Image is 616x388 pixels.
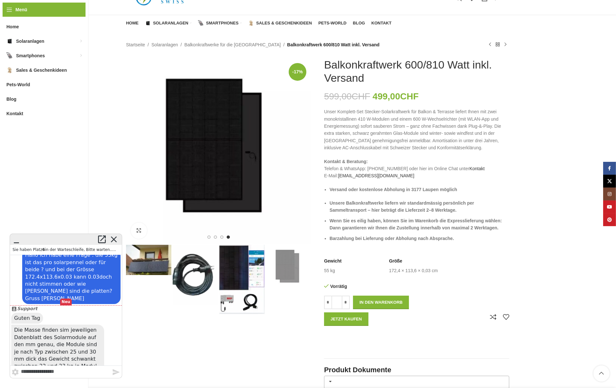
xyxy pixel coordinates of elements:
textarea: Type your message here... [11,132,103,144]
img: 12-800-800 [126,58,311,244]
div: Guten Tag [2,79,33,90]
strong: Barzahlung bei Lieferung oder Abholung nach Absprache. [330,236,454,241]
span: Solaranlagen [153,21,188,26]
a: Solaranlagen [145,17,192,30]
div: 2 / 4 [172,245,219,305]
h3: Produkt Dokumente [324,365,509,375]
a: Nächstes Produkt [502,41,509,49]
button:  [2,135,10,143]
img: Balkonkraftwerk 600/810 Watt inkl. Versand [126,245,171,275]
div: 11:19:53 [2,91,111,146]
i: Support [2,73,7,78]
i:  [99,1,109,10]
img: Solaranlagen [145,20,151,26]
a: Sales & Geschenkideen [248,17,312,30]
span: Home [6,21,19,32]
td: 172,4 × 113,6 × 0,03 cm [389,268,438,274]
img: Smartphones [198,20,204,26]
a: Eine Nachricht senden [103,135,111,142]
span: Sales & Geschenkideen [256,21,312,26]
a: Balkonkraftwerke für die [GEOGRAPHIC_DATA] [184,41,281,48]
span: -17% [289,63,306,81]
span: Smartphones [16,50,45,61]
span: Neu [50,65,62,72]
p: Telefon & WhatsApp: [PHONE_NUMBER] oder hier im Online Chat unter E-Mail: [324,158,509,180]
strong: Unsere Balkonkraftwerke liefern wir standardmässig persönlich per Sammeltransport – hier beträgt ... [330,200,474,213]
button: In den Warenkorb [353,296,409,309]
i:  [87,1,97,10]
span: Pets-World [6,79,30,90]
a: Pinterest Social Link [603,213,616,226]
li: Go to slide 2 [214,236,217,239]
a: Facebook Social Link [603,162,616,175]
span: Kontakt [371,21,392,26]
input: Produktmenge [332,296,342,309]
span: Home [126,21,139,26]
span: Smartphones [206,21,239,26]
iframe: Sicherer Rahmen für schnelle Bezahlvorgänge [323,329,415,347]
b: 6 [32,14,35,18]
div: 4 / 4 [125,58,312,244]
div: 11:18:06 [2,71,111,91]
table: Produktdetails [324,258,509,274]
h6: Sie haben Platz in der Warteschleife, Bitte warten..... [3,14,110,18]
a: YouTube Social Link [603,200,616,213]
a: Instagram Social Link [603,188,616,200]
li: Go to slide 4 [227,236,230,239]
img: Balkonkraftwerk 600/810 Watt inkl. Versand – Bild 3 [219,245,265,314]
nav: Breadcrumb [126,41,380,48]
strong: Versand oder kostenlose Abholung in 3177 Laupen möglich [330,187,457,192]
div: Hallo ich habe eine Frage : die 55kg ist das pro solarpennel oder für beide ? und bei der Grösse ... [13,16,111,70]
a: Pets-World [318,17,346,30]
i:  [103,135,111,142]
a: [EMAIL_ADDRESS][DOMAIN_NAME] [338,173,414,178]
span: Pets-World [318,21,346,26]
span: Kontakt [6,108,23,119]
img: Balkonkraftwerk 600/810 Watt inkl. Versand – Bild 2 [173,245,218,305]
span: Größe [389,258,402,264]
span: CHF [352,91,370,101]
a: Solaranlagen [151,41,178,48]
a: Scroll to top button [593,365,610,382]
div: 4 / 4 [265,245,312,290]
span: Gewicht [324,258,341,264]
button: Jetzt kaufen [324,312,368,326]
a: minimieren. [2,1,14,10]
a: Smartphones [198,17,242,30]
div: 3 / 4 [219,245,265,314]
a: X Social Link [603,175,616,188]
img: Sales & Geschenkideen [248,20,254,26]
div: Hauptnavigation [123,17,395,30]
a: Vorheriges Produkt [486,41,494,49]
span: CHF [400,91,419,101]
span: Blog [353,21,365,26]
span: Support [7,72,28,78]
a: Home [126,17,139,30]
a: Chat beenden [99,1,111,10]
span: Balkonkraftwerk 600/810 Watt inkl. Versand [287,41,379,48]
i:  [2,1,12,10]
img: Balkonkraftwerk 600/810 Watt inkl. Versand – Bild 4 [266,245,311,290]
a: Blog [353,17,365,30]
span: Menü [15,6,27,13]
img: Sales & Geschenkideen [6,67,13,73]
span: Blog [6,93,16,105]
a: Popup [87,1,99,10]
span: Sales & Geschenkideen [16,64,67,76]
a: Kontakt [469,166,485,171]
p: Vorrätig [324,283,413,289]
bdi: 499,00 [373,91,419,101]
span: Solaranlagen [16,35,44,47]
div: Die Masse finden sim jeweiligen Datenblatt des Solarmodule auf den mm genau, die Module sind je n... [2,91,95,145]
img: Smartphones [6,52,13,59]
p: Unser Komplett-Set Stecker-Solarkraftwerk für Balkon & Terrasse liefert Ihnen mit zwei monokrista... [324,108,509,151]
bdi: 599,00 [324,91,370,101]
a: Kontakt [371,17,392,30]
a: Startseite [126,41,145,48]
td: 55 kg [324,268,335,274]
li: Go to slide 3 [220,236,223,239]
img: Solaranlagen [6,38,13,44]
h1: Balkonkraftwerk 600/810 Watt inkl. Versand [324,58,509,85]
li: Go to slide 1 [207,236,211,239]
strong: Wenn Sie es eilig haben, können Sie im Warenkorb die Expresslieferung wählen: Dann garantieren wi... [330,218,502,230]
